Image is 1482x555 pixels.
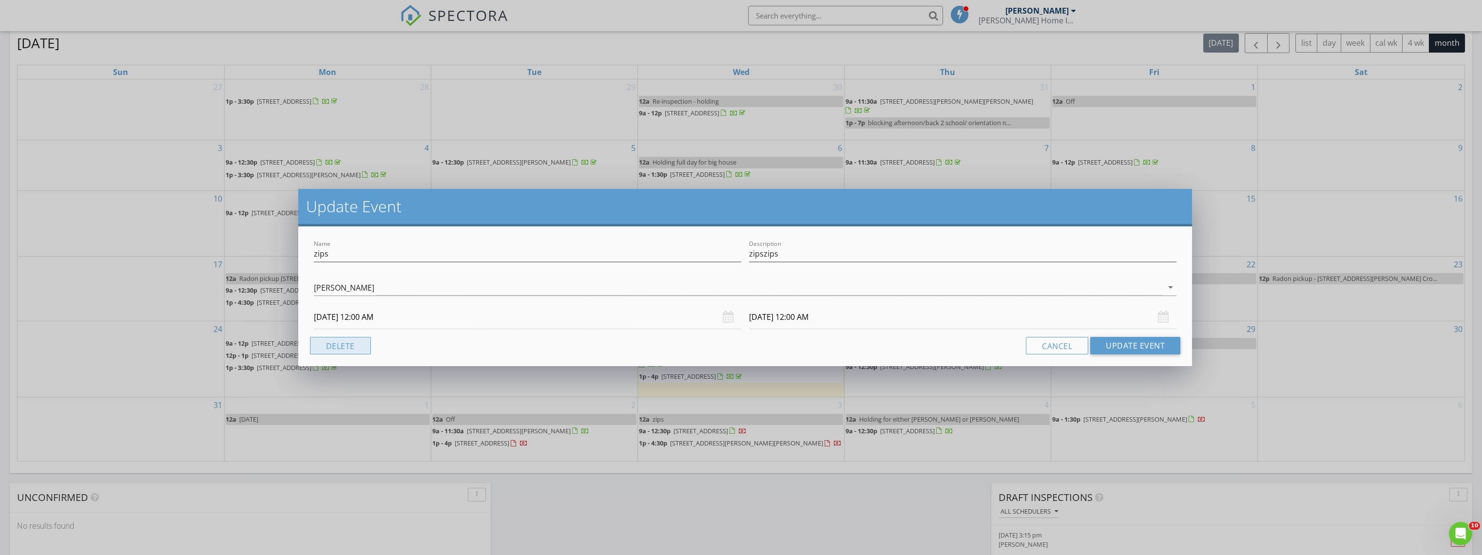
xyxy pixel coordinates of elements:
[306,197,1185,216] h2: Update Event
[314,305,741,329] input: Select date
[1165,281,1176,293] i: arrow_drop_down
[749,305,1176,329] input: Select date
[310,337,371,354] button: Delete
[1449,522,1472,545] iframe: Intercom live chat
[1026,337,1088,354] button: Cancel
[1469,522,1480,530] span: 10
[1090,337,1180,354] button: Update Event
[314,283,374,292] div: [PERSON_NAME]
